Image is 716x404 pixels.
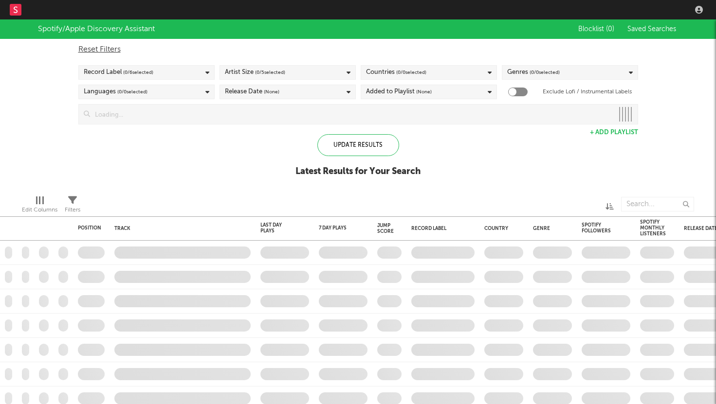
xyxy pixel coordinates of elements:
[624,25,678,33] button: Saved Searches
[627,26,678,33] span: Saved Searches
[90,105,613,124] input: Loading...
[543,86,632,98] label: Exclude Lofi / Instrumental Labels
[317,134,399,156] div: Update Results
[507,67,560,78] div: Genres
[114,226,246,231] div: Track
[295,166,421,177] div: Latest Results for Your Search
[38,23,155,35] div: Spotify/Apple Discovery Assistant
[484,226,518,231] div: Country
[621,197,694,211] input: Search...
[411,226,470,231] div: Record Label
[264,86,279,98] span: (None)
[260,222,294,234] div: Last Day Plays
[582,222,616,234] div: Spotify Followers
[22,192,57,220] div: Edit Columns
[319,225,353,231] div: 7 Day Plays
[78,44,638,55] div: Reset Filters
[78,225,101,231] div: Position
[65,192,80,220] div: Filters
[396,67,426,78] span: ( 0 / 0 selected)
[225,67,285,78] div: Artist Size
[366,86,432,98] div: Added to Playlist
[123,67,153,78] span: ( 0 / 6 selected)
[366,67,426,78] div: Countries
[590,129,638,136] button: + Add Playlist
[533,226,567,231] div: Genre
[84,86,147,98] div: Languages
[578,26,614,33] span: Blocklist
[416,86,432,98] span: (None)
[606,26,614,33] span: ( 0 )
[255,67,285,78] span: ( 0 / 5 selected)
[640,219,666,237] div: Spotify Monthly Listeners
[117,86,147,98] span: ( 0 / 0 selected)
[225,86,279,98] div: Release Date
[65,204,80,216] div: Filters
[22,204,57,216] div: Edit Columns
[377,223,394,234] div: Jump Score
[530,67,560,78] span: ( 0 / 0 selected)
[84,67,153,78] div: Record Label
